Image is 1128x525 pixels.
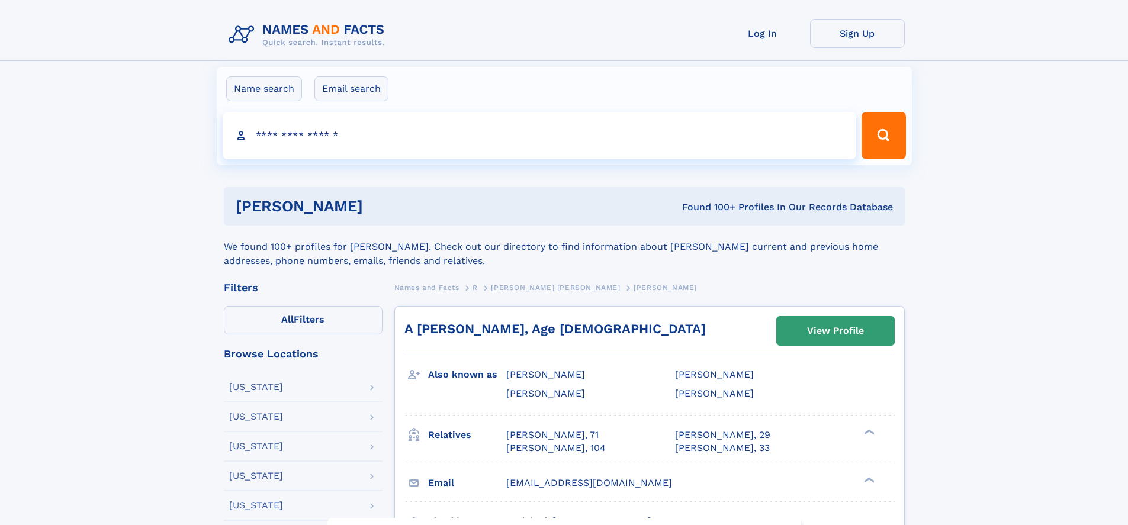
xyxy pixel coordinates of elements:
[675,369,754,380] span: [PERSON_NAME]
[229,412,283,421] div: [US_STATE]
[224,226,905,268] div: We found 100+ profiles for [PERSON_NAME]. Check out our directory to find information about [PERS...
[224,349,383,359] div: Browse Locations
[428,473,506,493] h3: Email
[861,428,875,436] div: ❯
[675,442,770,455] a: [PERSON_NAME], 33
[281,314,294,325] span: All
[224,19,394,51] img: Logo Names and Facts
[675,388,754,399] span: [PERSON_NAME]
[675,429,770,442] a: [PERSON_NAME], 29
[634,284,697,292] span: [PERSON_NAME]
[862,112,905,159] button: Search Button
[224,306,383,334] label: Filters
[522,201,893,214] div: Found 100+ Profiles In Our Records Database
[229,442,283,451] div: [US_STATE]
[229,501,283,510] div: [US_STATE]
[226,76,302,101] label: Name search
[506,429,599,442] a: [PERSON_NAME], 71
[491,284,620,292] span: [PERSON_NAME] [PERSON_NAME]
[428,365,506,385] h3: Also known as
[229,471,283,481] div: [US_STATE]
[807,317,864,344] div: View Profile
[229,382,283,392] div: [US_STATE]
[404,321,706,336] a: A [PERSON_NAME], Age [DEMOGRAPHIC_DATA]
[506,388,585,399] span: [PERSON_NAME]
[223,112,857,159] input: search input
[394,280,459,295] a: Names and Facts
[473,284,478,292] span: R
[506,477,672,488] span: [EMAIL_ADDRESS][DOMAIN_NAME]
[777,317,894,345] a: View Profile
[314,76,388,101] label: Email search
[861,476,875,484] div: ❯
[236,199,523,214] h1: [PERSON_NAME]
[506,442,606,455] a: [PERSON_NAME], 104
[715,19,810,48] a: Log In
[473,280,478,295] a: R
[506,369,585,380] span: [PERSON_NAME]
[491,280,620,295] a: [PERSON_NAME] [PERSON_NAME]
[224,282,383,293] div: Filters
[810,19,905,48] a: Sign Up
[428,425,506,445] h3: Relatives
